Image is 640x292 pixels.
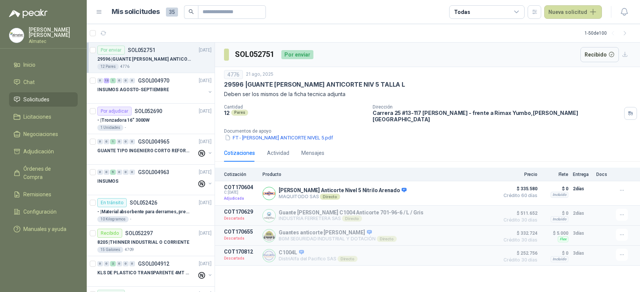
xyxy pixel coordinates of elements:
[117,261,122,266] div: 0
[500,258,537,262] span: Crédito 30 días
[224,110,230,116] p: 12
[373,110,621,122] p: Carrera 25 #13-117 [PERSON_NAME] - frente a Rimax Yumbo , [PERSON_NAME][GEOGRAPHIC_DATA]
[129,170,135,175] div: 0
[125,231,153,236] p: SOL052297
[551,192,568,198] div: Incluido
[125,247,134,253] p: 4709
[263,209,275,222] img: Company Logo
[138,170,169,175] p: GSOL004963
[97,76,213,100] a: 0 13 1 0 0 0 GSOL004970[DATE] INSUMOS AGOSTO-SEPTIEMBRE
[573,184,592,193] p: 2 días
[9,110,78,124] a: Licitaciones
[117,139,122,144] div: 0
[29,27,78,38] p: [PERSON_NAME] [PERSON_NAME]
[97,259,213,283] a: 0 0 2 0 0 0 GSOL004912[DATE] KLS DE PLASTICO TRANSPARENTE 4MT CAL 4 Y CINTA TRA
[199,199,212,206] p: [DATE]
[580,47,619,62] button: Recibido
[29,39,78,44] p: Almatec
[112,6,160,17] h1: Mis solicitudes
[224,229,258,235] p: COT170655
[500,218,537,222] span: Crédito 30 días
[104,261,109,266] div: 0
[104,78,109,83] div: 13
[138,78,169,83] p: GSOL004970
[129,261,135,266] div: 0
[123,78,129,83] div: 0
[117,170,122,175] div: 0
[263,229,275,242] img: Company Logo
[500,209,537,218] span: $ 511.652
[128,47,155,53] p: SOL052751
[301,149,324,157] div: Mensajes
[279,216,424,222] p: INDUSTRIA FERRETERA SAS
[189,9,194,14] span: search
[135,109,162,114] p: SOL052690
[97,56,191,63] p: 29596 | GUANTE [PERSON_NAME] ANTICORTE NIV 5 TALLA L
[267,149,289,157] div: Actividad
[542,229,568,238] p: $ 5.000
[279,229,397,236] p: Guantes anticorte [PERSON_NAME]
[596,172,611,177] p: Docs
[542,209,568,218] p: $ 0
[224,81,405,89] p: 29596 | GUANTE [PERSON_NAME] ANTICORTE NIV 5 TALLA L
[97,117,150,124] p: - | Tronzadora 16” 3000W
[224,70,243,79] div: 4776
[23,165,71,181] span: Órdenes de Compra
[573,172,592,177] p: Entrega
[199,260,212,268] p: [DATE]
[199,77,212,84] p: [DATE]
[9,92,78,107] a: Solicitudes
[123,261,129,266] div: 0
[110,78,116,83] div: 1
[373,104,621,110] p: Dirección
[224,195,258,202] p: Adjudicada
[87,104,215,134] a: Por adjudicarSOL052690[DATE] - |Tronzadora 16” 3000W1 Unidades-
[558,236,568,242] div: Flex
[138,261,169,266] p: GSOL004912
[263,249,275,262] img: Company Logo
[97,168,213,192] a: 0 0 5 0 0 0 GSOL004963[DATE] INSUMOS
[573,229,592,238] p: 3 días
[585,27,631,39] div: 1 - 50 de 100
[97,261,103,266] div: 0
[9,222,78,236] a: Manuales y ayuda
[281,50,313,59] div: Por enviar
[199,108,212,115] p: [DATE]
[551,256,568,262] div: Incluido
[129,78,135,83] div: 0
[338,256,358,262] div: Directo
[23,190,51,199] span: Remisiones
[97,269,191,277] p: KLS DE PLASTICO TRANSPARENTE 4MT CAL 4 Y CINTA TRA
[454,8,470,16] div: Todas
[231,110,248,116] div: Pares
[97,125,123,131] div: 1 Unidades
[199,138,212,145] p: [DATE]
[104,139,109,144] div: 0
[104,170,109,175] div: 0
[279,236,397,242] p: BGM SEGURIDAD INDUSTRIAL Y DOTACIÓN
[97,178,118,185] p: INSUMOS
[224,128,637,134] p: Documentos de apoyo
[9,144,78,159] a: Adjudicación
[23,208,57,216] span: Configuración
[224,104,367,110] p: Cantidad
[199,230,212,237] p: [DATE]
[23,113,51,121] span: Licitaciones
[97,46,125,55] div: Por enviar
[342,216,362,222] div: Directo
[117,78,122,83] div: 0
[224,149,255,157] div: Cotizaciones
[9,9,48,18] img: Logo peakr
[123,139,129,144] div: 0
[87,43,215,73] a: Por enviarSOL052751[DATE] 29596 |GUANTE [PERSON_NAME] ANTICORTE NIV 5 TALLA L12 Pares4776
[224,90,631,98] p: Deben ser los mismos de la ficha tecnica adjunta
[199,169,212,176] p: [DATE]
[235,49,275,60] h3: SOL052751
[542,184,568,193] p: $ 0
[130,216,131,222] p: -
[544,5,602,19] button: Nueva solicitud
[224,184,258,190] p: COT170604
[97,64,119,70] div: 12 Pares
[129,139,135,144] div: 0
[199,47,212,54] p: [DATE]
